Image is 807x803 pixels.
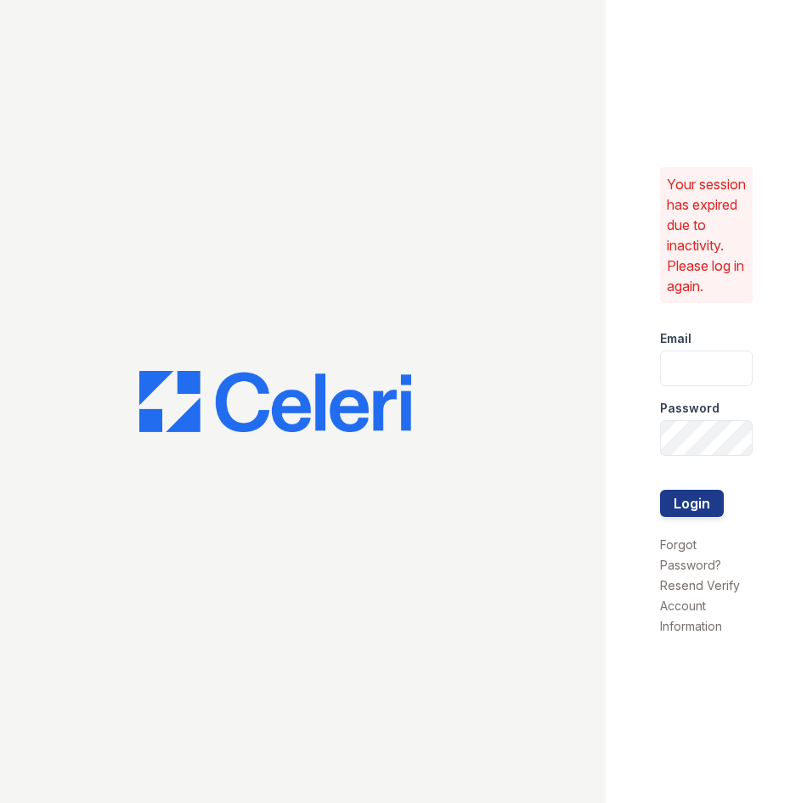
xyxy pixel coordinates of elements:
[660,578,740,633] a: Resend Verify Account Information
[667,174,747,296] p: Your session has expired due to inactivity. Please log in again.
[660,490,724,517] button: Login
[139,371,411,432] img: CE_Logo_Blue-a8612792a0a2168367f1c8372b55b34899dd931a85d93a1a3d3e32e68fde9ad4.png
[660,400,720,417] label: Password
[660,537,721,572] a: Forgot Password?
[660,330,691,347] label: Email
